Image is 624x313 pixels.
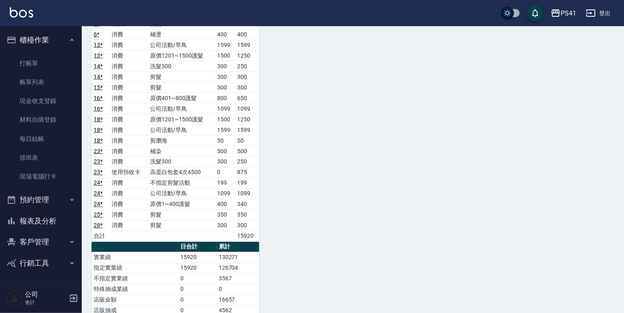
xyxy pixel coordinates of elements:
[110,220,148,231] td: 消費
[148,50,215,61] td: 原價1201~1500護髮
[178,295,217,305] td: 0
[215,93,235,103] td: 800
[148,178,215,188] td: 不指定剪髮活動
[235,29,259,40] td: 400
[10,7,33,18] img: Logo
[110,125,148,135] td: 消費
[215,210,235,220] td: 350
[148,61,215,72] td: 洗髮300
[110,167,148,178] td: 使用預收卡
[3,110,79,129] a: 材料自購登錄
[561,8,576,18] div: PS41
[215,167,235,178] td: 0
[217,273,259,284] td: 3567
[235,40,259,50] td: 1599
[235,220,259,231] td: 300
[215,114,235,125] td: 1500
[110,72,148,82] td: 消費
[110,178,148,188] td: 消費
[215,61,235,72] td: 300
[215,188,235,199] td: 1099
[110,82,148,93] td: 消費
[215,125,235,135] td: 1599
[110,29,148,40] td: 消費
[110,199,148,210] td: 消費
[235,199,259,210] td: 340
[148,114,215,125] td: 原價1201~1500護髮
[92,231,110,241] td: 合計
[110,135,148,146] td: 消費
[3,210,79,232] button: 報表及分析
[215,103,235,114] td: 1099
[217,252,259,263] td: 130271
[548,5,579,22] button: PS41
[235,188,259,199] td: 1099
[92,252,178,263] td: 實業績
[235,50,259,61] td: 1250
[178,273,217,284] td: 0
[148,82,215,93] td: 剪髮
[148,188,215,199] td: 公司活動/早鳥
[110,40,148,50] td: 消費
[215,72,235,82] td: 300
[235,135,259,146] td: 50
[215,82,235,93] td: 300
[148,210,215,220] td: 剪髮
[148,199,215,210] td: 原價1~400護髮
[110,188,148,199] td: 消費
[527,5,543,21] button: save
[178,242,217,253] th: 日合計
[110,93,148,103] td: 消費
[110,50,148,61] td: 消費
[3,29,79,51] button: 櫃檯作業
[148,146,215,156] td: 補染
[217,284,259,295] td: 0
[110,103,148,114] td: 消費
[92,284,178,295] td: 特殊抽成業績
[148,220,215,231] td: 剪髮
[3,148,79,167] a: 排班表
[217,263,259,273] td: 126704
[235,82,259,93] td: 300
[7,290,23,306] img: Person
[217,242,259,253] th: 累計
[3,54,79,73] a: 打帳單
[148,40,215,50] td: 公司活動/早鳥
[235,61,259,72] td: 250
[235,93,259,103] td: 650
[3,253,79,274] button: 行銷工具
[3,73,79,92] a: 帳單列表
[3,231,79,253] button: 客戶管理
[235,178,259,188] td: 199
[215,156,235,167] td: 300
[3,130,79,148] a: 每日結帳
[110,114,148,125] td: 消費
[148,135,215,146] td: 剪瀏海
[215,146,235,156] td: 500
[92,295,178,305] td: 店販金額
[92,273,178,284] td: 不指定實業績
[215,50,235,61] td: 1500
[215,220,235,231] td: 300
[148,103,215,114] td: 公司活動/早鳥
[235,72,259,82] td: 300
[3,189,79,210] button: 預約管理
[148,29,215,40] td: 補燙
[235,125,259,135] td: 1599
[235,231,259,241] td: 15920
[215,135,235,146] td: 50
[235,114,259,125] td: 1250
[235,167,259,178] td: 875
[148,156,215,167] td: 洗髮300
[215,40,235,50] td: 1599
[110,146,148,156] td: 消費
[217,295,259,305] td: 16657
[110,210,148,220] td: 消費
[25,291,67,299] h5: 公司
[178,284,217,295] td: 0
[178,263,217,273] td: 15920
[3,92,79,110] a: 現金收支登錄
[110,156,148,167] td: 消費
[148,125,215,135] td: 公司活動/早鳥
[215,199,235,210] td: 400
